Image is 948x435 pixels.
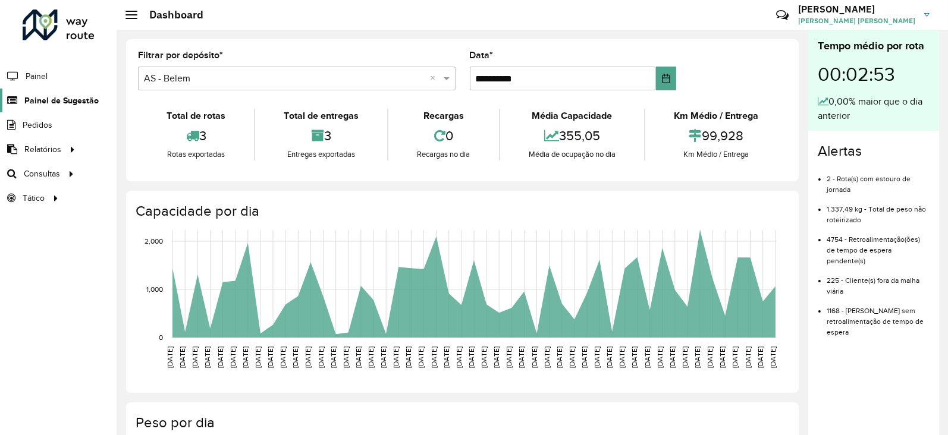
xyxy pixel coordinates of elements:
[818,54,930,94] div: 00:02:53
[266,346,274,368] text: [DATE]
[159,333,163,341] text: 0
[648,109,784,123] div: Km Médio / Entrega
[24,143,61,156] span: Relatórios
[241,346,249,368] text: [DATE]
[342,346,350,368] text: [DATE]
[681,346,689,368] text: [DATE]
[818,94,930,123] div: 0,00% maior que o dia anterior
[568,346,576,368] text: [DATE]
[229,346,237,368] text: [DATE]
[178,346,186,368] text: [DATE]
[166,346,174,368] text: [DATE]
[258,123,384,149] div: 3
[656,67,676,90] button: Choose Date
[138,48,223,62] label: Filtrar por depósito
[24,168,60,180] span: Consultas
[580,346,588,368] text: [DATE]
[770,2,795,28] a: Contato Rápido
[827,225,930,266] li: 4754 - Retroalimentação(ões) de tempo de espera pendente(s)
[643,346,651,368] text: [DATE]
[668,346,676,368] text: [DATE]
[431,71,441,86] span: Clear all
[379,346,387,368] text: [DATE]
[203,346,211,368] text: [DATE]
[827,266,930,297] li: 225 - Cliente(s) fora da malha viária
[146,285,163,293] text: 1,000
[503,149,641,160] div: Média de ocupação no dia
[505,346,513,368] text: [DATE]
[503,123,641,149] div: 355,05
[442,346,450,368] text: [DATE]
[648,123,784,149] div: 99,928
[391,123,495,149] div: 0
[317,346,325,368] text: [DATE]
[455,346,463,368] text: [DATE]
[517,346,525,368] text: [DATE]
[480,346,488,368] text: [DATE]
[718,346,726,368] text: [DATE]
[392,346,400,368] text: [DATE]
[744,346,752,368] text: [DATE]
[656,346,664,368] text: [DATE]
[706,346,714,368] text: [DATE]
[145,237,163,245] text: 2,000
[818,38,930,54] div: Tempo médio por rota
[191,346,199,368] text: [DATE]
[418,346,425,368] text: [DATE]
[543,346,551,368] text: [DATE]
[136,203,787,220] h4: Capacidade por dia
[693,346,701,368] text: [DATE]
[555,346,563,368] text: [DATE]
[467,346,475,368] text: [DATE]
[798,4,915,15] h3: [PERSON_NAME]
[798,15,915,26] span: [PERSON_NAME] [PERSON_NAME]
[23,192,45,204] span: Tático
[605,346,613,368] text: [DATE]
[367,346,375,368] text: [DATE]
[648,149,784,160] div: Km Médio / Entrega
[279,346,287,368] text: [DATE]
[136,414,787,431] h4: Peso por dia
[470,48,494,62] label: Data
[503,109,641,123] div: Média Capacidade
[769,346,777,368] text: [DATE]
[141,123,251,149] div: 3
[258,149,384,160] div: Entregas exportadas
[404,346,412,368] text: [DATE]
[391,149,495,160] div: Recargas no dia
[492,346,500,368] text: [DATE]
[827,165,930,195] li: 2 - Rota(s) com estouro de jornada
[254,346,262,368] text: [DATE]
[756,346,764,368] text: [DATE]
[430,346,438,368] text: [DATE]
[304,346,312,368] text: [DATE]
[216,346,224,368] text: [DATE]
[24,94,99,107] span: Painel de Sugestão
[137,8,203,21] h2: Dashboard
[141,149,251,160] div: Rotas exportadas
[827,195,930,225] li: 1.337,49 kg - Total de peso não roteirizado
[354,346,362,368] text: [DATE]
[258,109,384,123] div: Total de entregas
[818,143,930,160] h4: Alertas
[391,109,495,123] div: Recargas
[618,346,626,368] text: [DATE]
[827,297,930,338] li: 1168 - [PERSON_NAME] sem retroalimentação de tempo de espera
[530,346,538,368] text: [DATE]
[26,70,48,83] span: Painel
[141,109,251,123] div: Total de rotas
[732,346,739,368] text: [DATE]
[23,119,52,131] span: Pedidos
[329,346,337,368] text: [DATE]
[291,346,299,368] text: [DATE]
[593,346,601,368] text: [DATE]
[631,346,639,368] text: [DATE]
